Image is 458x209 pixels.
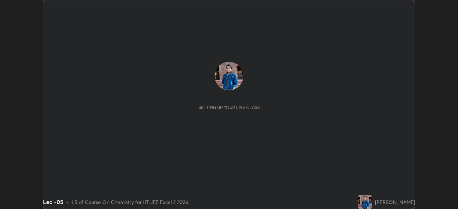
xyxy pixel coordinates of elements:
img: afbd5aa0a622416b8b8991d38887bb34.jpg [215,62,243,90]
div: • [66,198,69,206]
div: [PERSON_NAME] [375,198,415,206]
div: L5 of Course On Chemistry for IIT JEE Excel 2 2026 [72,198,188,206]
img: afbd5aa0a622416b8b8991d38887bb34.jpg [358,195,372,209]
div: Lec -05 [43,198,63,206]
div: Setting up your live class [199,105,260,110]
